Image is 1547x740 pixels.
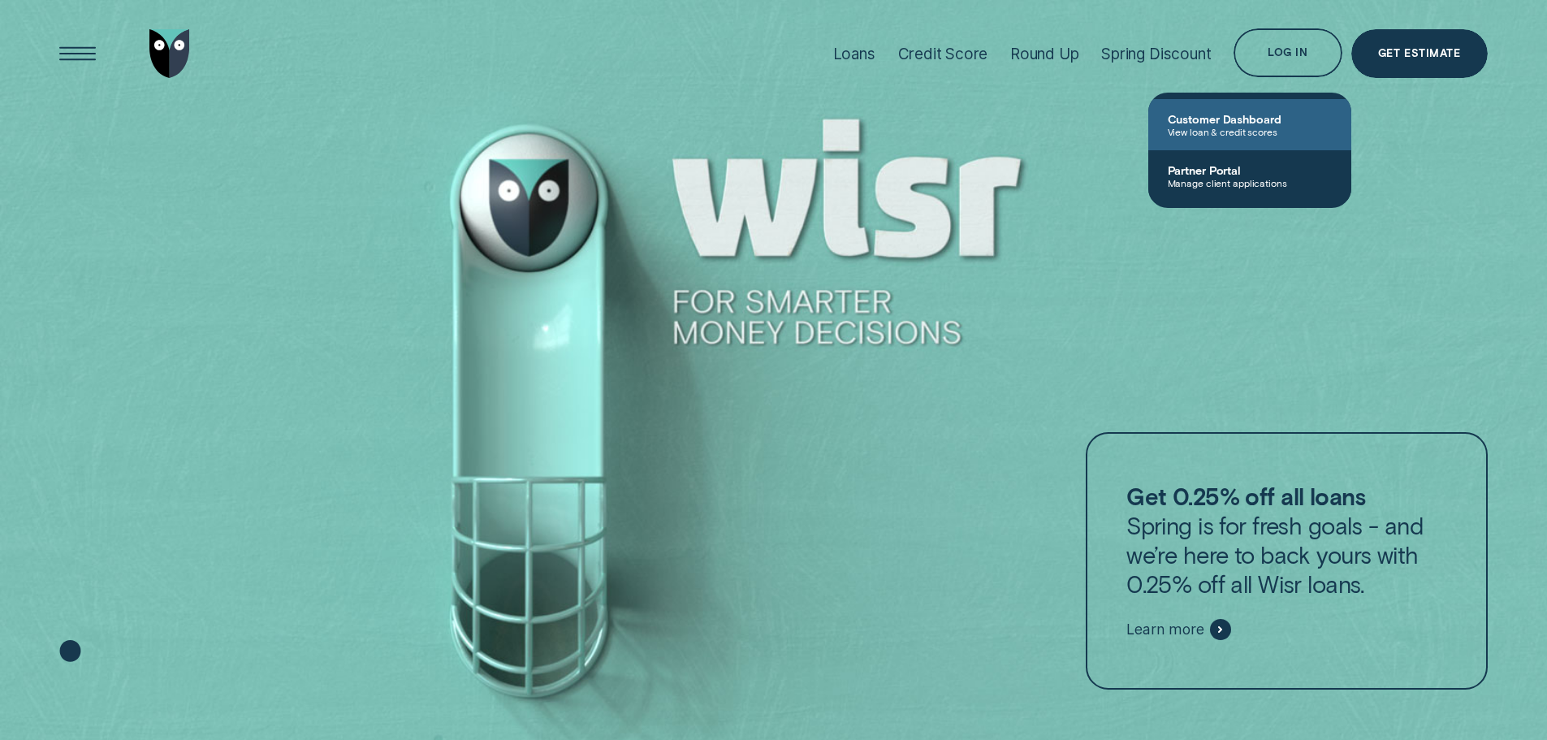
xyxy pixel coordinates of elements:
p: Spring is for fresh goals - and we’re here to back yours with 0.25% off all Wisr loans. [1126,482,1446,599]
button: Open Menu [54,29,102,78]
a: Get Estimate [1351,29,1488,78]
div: Spring Discount [1101,45,1211,63]
span: Customer Dashboard [1168,112,1332,126]
span: Manage client applications [1168,177,1332,188]
a: Customer DashboardView loan & credit scores [1148,99,1351,150]
button: Log in [1234,28,1342,77]
span: Partner Portal [1168,163,1332,177]
span: View loan & credit scores [1168,126,1332,137]
span: Learn more [1126,621,1203,638]
div: Credit Score [898,45,988,63]
strong: Get 0.25% off all loans [1126,482,1365,510]
img: Wisr [149,29,190,78]
div: Round Up [1010,45,1079,63]
div: Loans [833,45,875,63]
a: Get 0.25% off all loansSpring is for fresh goals - and we’re here to back yours with 0.25% off al... [1086,432,1487,690]
a: Partner PortalManage client applications [1148,150,1351,201]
